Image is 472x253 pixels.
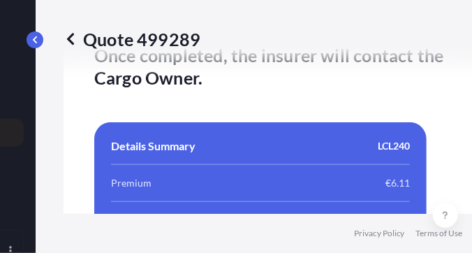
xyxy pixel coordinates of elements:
[354,228,405,239] a: Privacy Policy
[416,228,463,239] a: Terms of Use
[363,213,410,236] span: €6.11
[378,139,410,153] span: LCL240
[111,139,196,153] span: Details Summary
[111,176,152,190] span: Premium
[64,28,200,50] p: Quote 499289
[385,176,410,190] span: €6.11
